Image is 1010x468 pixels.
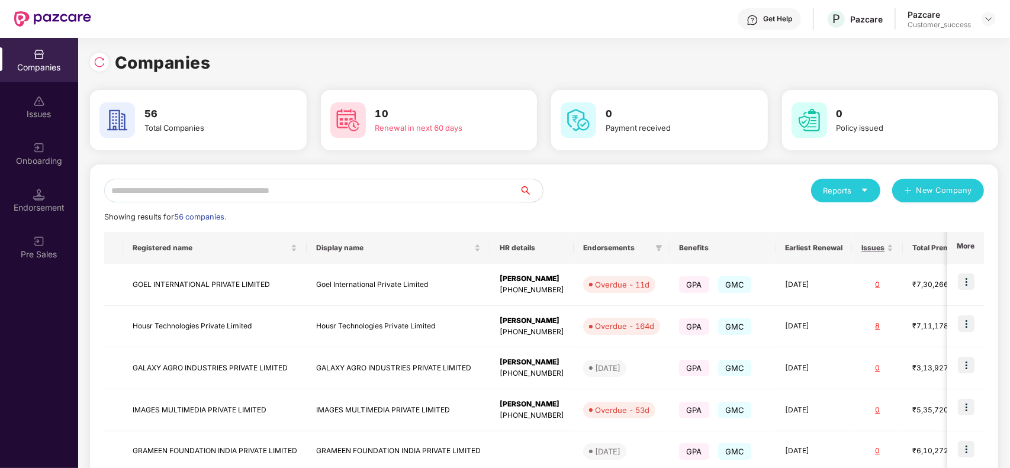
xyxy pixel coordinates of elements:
[837,106,965,122] h3: 0
[908,20,971,30] div: Customer_success
[561,102,596,138] img: svg+xml;base64,PHN2ZyB4bWxucz0iaHR0cDovL3d3dy53My5vcmcvMjAwMC9zdmciIHdpZHRoPSI2MCIgaGVpZ2h0PSI2MC...
[500,285,564,296] div: [PHONE_NUMBER]
[490,232,574,264] th: HR details
[123,389,307,431] td: IMAGES MULTIMEDIA PRIVATE LIMITED
[763,14,792,24] div: Get Help
[892,179,984,202] button: plusNew Company
[958,357,974,373] img: icon
[958,441,974,457] img: icon
[14,11,91,27] img: New Pazcare Logo
[33,142,45,154] img: svg+xml;base64,PHN2ZyB3aWR0aD0iMjAiIGhlaWdodD0iMjAiIHZpZXdCb3g9IjAgMCAyMCAyMCIgZmlsbD0ibm9uZSIgeG...
[144,122,273,134] div: Total Companies
[958,399,974,415] img: icon
[912,321,972,332] div: ₹7,11,178.92
[747,14,758,26] img: svg+xml;base64,PHN2ZyBpZD0iSGVscC0zMngzMiIgeG1sbnM9Imh0dHA6Ly93d3cudzMub3JnLzIwMDAvc3ZnIiB3aWR0aD...
[718,276,752,293] span: GMC
[307,232,490,264] th: Display name
[832,12,840,26] span: P
[133,243,288,253] span: Registered name
[500,399,564,410] div: [PERSON_NAME]
[861,363,893,374] div: 0
[984,14,993,24] img: svg+xml;base64,PHN2ZyBpZD0iRHJvcGRvd24tMzJ4MzIiIHhtbG5zPSJodHRwOi8vd3d3LnczLm9yZy8yMDAwL3N2ZyIgd2...
[912,405,972,416] div: ₹5,35,720
[307,347,490,389] td: GALAXY AGRO INDUSTRIES PRIVATE LIMITED
[99,102,135,138] img: svg+xml;base64,PHN2ZyB4bWxucz0iaHR0cDovL3d3dy53My5vcmcvMjAwMC9zdmciIHdpZHRoPSI2MCIgaGVpZ2h0PSI2MC...
[307,306,490,348] td: Housr Technologies Private Limited
[861,321,893,332] div: 8
[776,232,852,264] th: Earliest Renewal
[519,186,543,195] span: search
[123,347,307,389] td: GALAXY AGRO INDUSTRIES PRIVATE LIMITED
[958,273,974,290] img: icon
[33,95,45,107] img: svg+xml;base64,PHN2ZyBpZD0iSXNzdWVzX2Rpc2FibGVkIiB4bWxucz0iaHR0cDovL3d3dy53My5vcmcvMjAwMC9zdmciIH...
[679,276,709,293] span: GPA
[595,320,654,332] div: Overdue - 164d
[583,243,651,253] span: Endorsements
[912,446,972,457] div: ₹6,10,272.4
[653,241,665,255] span: filter
[776,389,852,431] td: [DATE]
[718,402,752,418] span: GMC
[375,106,504,122] h3: 10
[500,357,564,368] div: [PERSON_NAME]
[606,106,734,122] h3: 0
[123,232,307,264] th: Registered name
[958,315,974,332] img: icon
[595,279,649,291] div: Overdue - 11d
[679,360,709,376] span: GPA
[123,306,307,348] td: Housr Technologies Private Limited
[500,410,564,421] div: [PHONE_NUMBER]
[718,443,752,460] span: GMC
[776,347,852,389] td: [DATE]
[861,279,893,291] div: 0
[861,446,893,457] div: 0
[595,404,649,416] div: Overdue - 53d
[852,232,903,264] th: Issues
[912,279,972,291] div: ₹7,30,266.6
[903,232,981,264] th: Total Premium
[316,243,472,253] span: Display name
[595,362,620,374] div: [DATE]
[307,264,490,306] td: Goel International Private Limited
[670,232,776,264] th: Benefits
[679,318,709,335] span: GPA
[33,49,45,60] img: svg+xml;base64,PHN2ZyBpZD0iQ29tcGFuaWVzIiB4bWxucz0iaHR0cDovL3d3dy53My5vcmcvMjAwMC9zdmciIHdpZHRoPS...
[595,446,620,457] div: [DATE]
[947,232,984,264] th: More
[861,405,893,416] div: 0
[375,122,504,134] div: Renewal in next 60 days
[500,315,564,327] div: [PERSON_NAME]
[912,363,972,374] div: ₹3,13,927.2
[655,244,662,251] span: filter
[837,122,965,134] div: Policy issued
[500,273,564,285] div: [PERSON_NAME]
[33,189,45,201] img: svg+xml;base64,PHN2ZyB3aWR0aD0iMTQuNSIgaGVpZ2h0PSIxNC41IiB2aWV3Qm94PSIwIDAgMTYgMTYiIGZpbGw9Im5vbm...
[823,185,869,196] div: Reports
[861,186,869,194] span: caret-down
[307,389,490,431] td: IMAGES MULTIMEDIA PRIVATE LIMITED
[123,264,307,306] td: GOEL INTERNATIONAL PRIVATE LIMITED
[718,360,752,376] span: GMC
[679,402,709,418] span: GPA
[908,9,971,20] div: Pazcare
[33,235,45,247] img: svg+xml;base64,PHN2ZyB3aWR0aD0iMjAiIGhlaWdodD0iMjAiIHZpZXdCb3g9IjAgMCAyMCAyMCIgZmlsbD0ibm9uZSIgeG...
[606,122,734,134] div: Payment received
[679,443,709,460] span: GPA
[861,243,884,253] span: Issues
[912,243,963,253] span: Total Premium
[144,106,273,122] h3: 56
[330,102,366,138] img: svg+xml;base64,PHN2ZyB4bWxucz0iaHR0cDovL3d3dy53My5vcmcvMjAwMC9zdmciIHdpZHRoPSI2MCIgaGVpZ2h0PSI2MC...
[500,368,564,379] div: [PHONE_NUMBER]
[850,14,883,25] div: Pazcare
[94,56,105,68] img: svg+xml;base64,PHN2ZyBpZD0iUmVsb2FkLTMyeDMyIiB4bWxucz0iaHR0cDovL3d3dy53My5vcmcvMjAwMC9zdmciIHdpZH...
[776,306,852,348] td: [DATE]
[904,186,912,196] span: plus
[500,327,564,338] div: [PHONE_NUMBER]
[115,50,211,76] h1: Companies
[916,185,973,196] span: New Company
[174,212,226,221] span: 56 companies.
[104,212,226,221] span: Showing results for
[792,102,827,138] img: svg+xml;base64,PHN2ZyB4bWxucz0iaHR0cDovL3d3dy53My5vcmcvMjAwMC9zdmciIHdpZHRoPSI2MCIgaGVpZ2h0PSI2MC...
[519,179,543,202] button: search
[718,318,752,335] span: GMC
